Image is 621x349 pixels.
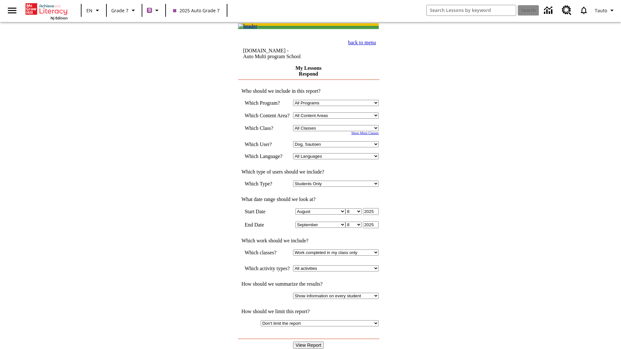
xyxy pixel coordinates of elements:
[238,23,257,29] img: header
[111,7,128,14] span: Grade 7
[595,7,607,14] span: Tauto
[351,131,379,135] a: Show More Classes
[245,208,290,215] td: Start Date
[540,2,558,19] a: Data Center
[558,2,575,19] a: Resource Center, Will open in new tab
[238,309,379,314] td: How should we limit this report?
[26,2,68,20] div: Home
[83,5,104,16] button: Language: EN, Select a language
[148,6,151,14] span: B
[238,88,379,94] td: Who should we include in this report?
[245,249,290,256] td: Which classes?
[86,7,93,14] span: EN
[427,5,516,16] input: search field
[245,141,290,147] td: Which User?
[245,100,290,106] td: Which Program?
[243,48,325,59] td: [DOMAIN_NAME] -
[592,5,618,16] button: Profile/Settings
[245,113,289,118] nobr: Which Content Area?
[238,238,379,244] td: Which work should we include?
[245,265,290,271] td: Which activity types?
[3,1,22,20] button: Open side menu
[245,221,290,228] td: End Date
[295,65,321,77] a: My Lessons Respond
[575,2,592,19] a: Notifications
[50,16,68,20] span: NJ Edition
[245,125,290,131] td: Which Class?
[144,5,163,16] button: Boost Class color is purple. Change class color
[238,281,379,287] td: How should we summarize the results?
[293,342,324,349] input: View Report
[348,40,376,45] a: back to menu
[238,169,379,175] td: Which type of users should we include?
[173,7,220,14] span: 2025 Auto Grade 7
[243,54,300,59] nobr: Auto Multi program School
[245,181,290,187] td: Which Type?
[238,196,379,202] td: What date range should we look at?
[109,5,140,16] button: Grade: Grade 7, Select a grade
[245,153,290,159] td: Which Language?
